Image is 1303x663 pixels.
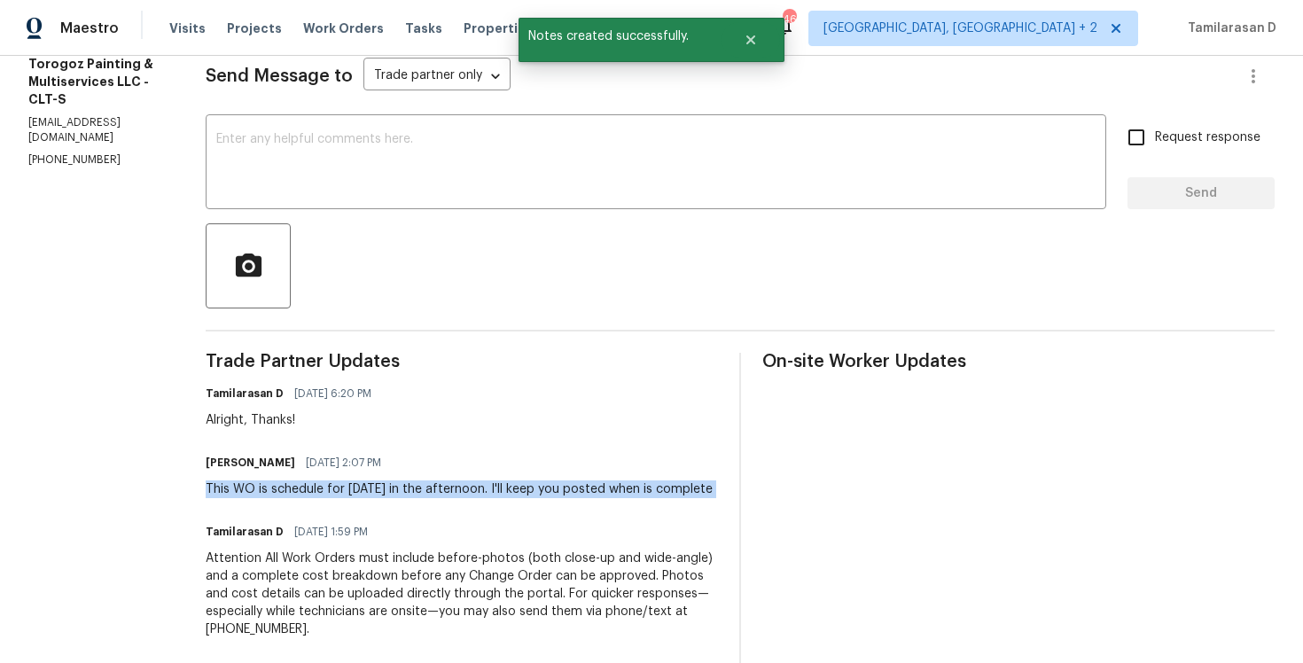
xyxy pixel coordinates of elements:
span: Visits [169,19,206,37]
span: Tasks [405,22,442,35]
div: Trade partner only [363,62,511,91]
p: [EMAIL_ADDRESS][DOMAIN_NAME] [28,115,163,145]
span: Send Message to [206,67,353,85]
span: On-site Worker Updates [762,353,1275,370]
div: Attention All Work Orders must include before-photos (both close-up and wide-angle) and a complet... [206,550,718,638]
h6: Tamilarasan D [206,523,284,541]
div: This WO is schedule for [DATE] in the afternoon. I'll keep you posted when is complete [206,480,713,498]
span: Properties [464,19,533,37]
span: Tamilarasan D [1181,19,1276,37]
div: 46 [783,11,795,28]
span: [DATE] 2:07 PM [306,454,381,472]
span: Trade Partner Updates [206,353,718,370]
h6: Tamilarasan D [206,385,284,402]
h5: Torogoz Painting & Multiservices LLC - CLT-S [28,55,163,108]
span: [DATE] 1:59 PM [294,523,368,541]
span: Projects [227,19,282,37]
span: Request response [1155,129,1260,147]
button: Close [722,22,780,58]
h6: [PERSON_NAME] [206,454,295,472]
span: [DATE] 6:20 PM [294,385,371,402]
p: [PHONE_NUMBER] [28,152,163,168]
span: Maestro [60,19,119,37]
span: Notes created successfully. [519,18,722,55]
div: Alright, Thanks! [206,411,382,429]
span: [GEOGRAPHIC_DATA], [GEOGRAPHIC_DATA] + 2 [823,19,1097,37]
span: Work Orders [303,19,384,37]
